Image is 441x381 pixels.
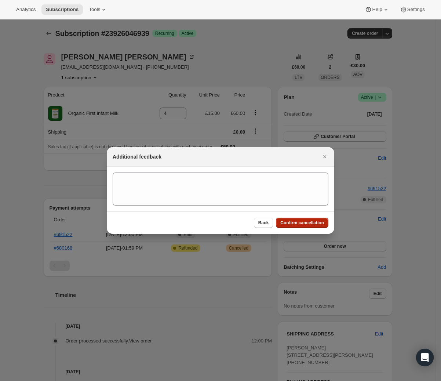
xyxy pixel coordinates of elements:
[258,220,269,226] span: Back
[280,220,324,226] span: Confirm cancellation
[407,7,425,12] span: Settings
[89,7,100,12] span: Tools
[320,152,330,162] button: Close
[84,4,112,15] button: Tools
[396,4,429,15] button: Settings
[360,4,394,15] button: Help
[416,349,434,366] div: Open Intercom Messenger
[46,7,79,12] span: Subscriptions
[254,218,273,228] button: Back
[113,153,161,160] h2: Additional feedback
[12,4,40,15] button: Analytics
[16,7,36,12] span: Analytics
[276,218,328,228] button: Confirm cancellation
[372,7,382,12] span: Help
[41,4,83,15] button: Subscriptions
